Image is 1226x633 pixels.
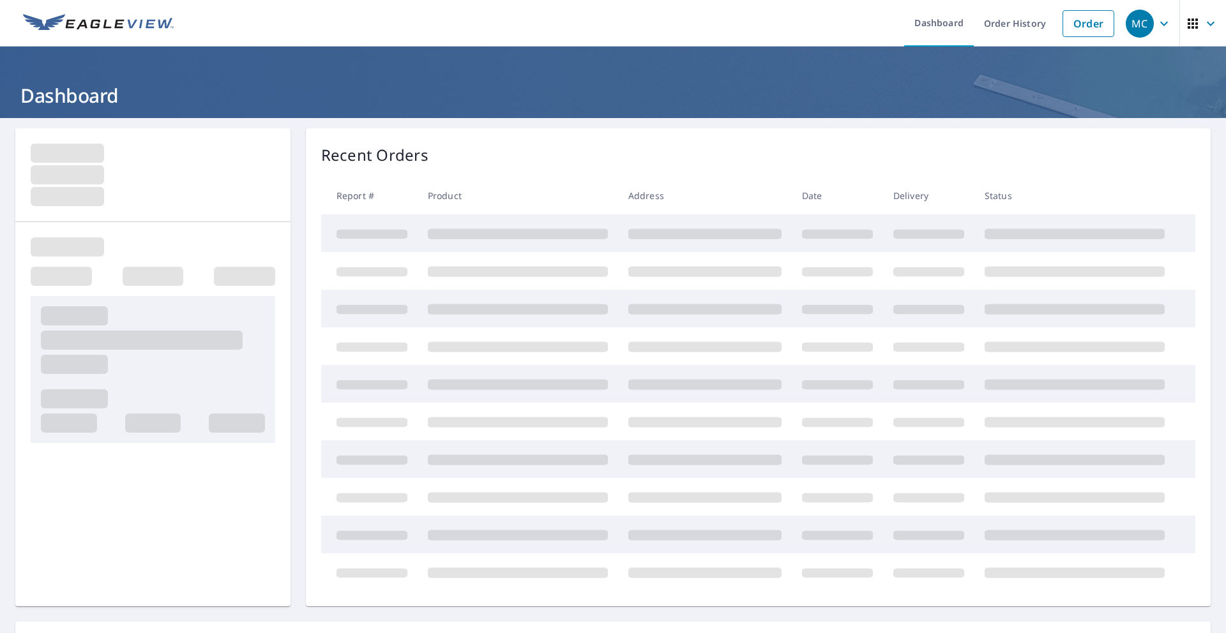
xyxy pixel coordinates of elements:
h1: Dashboard [15,82,1211,108]
img: EV Logo [23,14,174,33]
a: Order [1063,10,1114,37]
p: Recent Orders [321,144,428,167]
th: Status [974,177,1175,214]
th: Report # [321,177,418,214]
th: Product [418,177,618,214]
div: MC [1126,10,1154,38]
th: Date [792,177,883,214]
th: Delivery [883,177,974,214]
th: Address [618,177,792,214]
